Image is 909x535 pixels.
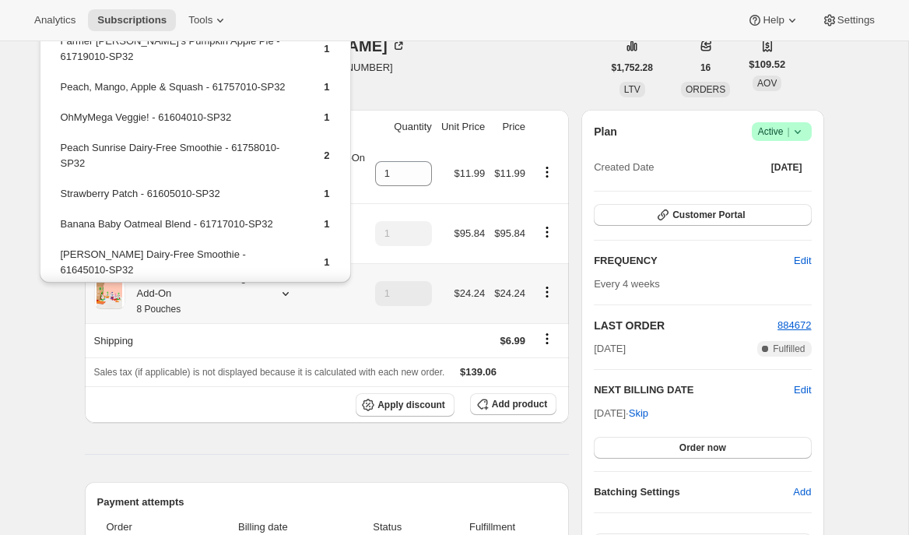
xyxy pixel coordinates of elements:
span: 2 [324,150,329,161]
th: Quantity [370,110,437,144]
span: Fulfilled [773,343,805,355]
button: 16 [691,57,720,79]
button: Settings [812,9,884,31]
span: $95.84 [494,227,525,239]
button: [DATE] [762,157,812,178]
span: $24.24 [454,287,485,299]
span: 1 [324,218,329,230]
span: 1 [324,256,329,268]
span: Help [763,14,784,26]
button: Add [784,480,820,505]
span: [DATE] [771,161,802,174]
button: Edit [784,248,820,273]
h2: FREQUENCY [594,253,794,269]
th: Price [490,110,530,144]
span: Analytics [34,14,75,26]
span: Fulfillment [437,519,547,535]
button: Product actions [535,224,560,241]
button: Add product [470,393,556,415]
button: Product actions [535,164,560,181]
td: OhMyMega Veggie! - 61604010-SP32 [60,109,298,138]
h6: Batching Settings [594,484,793,500]
td: Banana Baby Oatmeal Blend - 61717010-SP32 [60,216,298,245]
span: $24.24 [494,287,525,299]
span: 16 [700,62,711,74]
span: Add product [492,398,547,410]
button: Tools [179,9,237,31]
span: 1 [324,81,329,93]
h2: Payment attempts [97,495,557,510]
h2: Plan [594,124,617,139]
a: 884672 [777,319,811,331]
td: Strawberry Patch - 61605010-SP32 [60,185,298,214]
span: Edit [794,253,811,269]
span: $6.99 [500,335,526,347]
button: 884672 [777,318,811,333]
span: LTV [624,84,641,95]
button: Customer Portal [594,204,811,226]
td: Peach, Mango, Apple & Squash - 61757010-SP32 [60,79,298,107]
span: Active [758,124,805,139]
button: Product actions [535,283,560,301]
h2: NEXT BILLING DATE [594,382,794,398]
button: Analytics [25,9,85,31]
button: Shipping actions [535,330,560,347]
span: Every 4 weeks [594,278,660,290]
span: ORDERS [686,84,725,95]
span: Settings [837,14,875,26]
span: Sales tax (if applicable) is not displayed because it is calculated with each new order. [94,367,445,378]
button: Order now [594,437,811,459]
span: $95.84 [454,227,485,239]
span: AOV [757,78,777,89]
span: Apply discount [377,399,445,411]
th: Shipping [85,323,370,357]
span: Skip [629,406,648,421]
span: [DATE] [594,341,626,357]
button: Subscriptions [88,9,176,31]
button: Edit [794,382,811,398]
span: | [787,125,789,138]
span: Billing date [188,519,337,535]
span: Add [793,484,811,500]
span: $109.52 [749,57,785,72]
span: $139.06 [460,366,497,378]
th: Unit Price [437,110,490,144]
span: 1 [324,188,329,199]
span: Tools [188,14,212,26]
span: [DATE] · [594,407,648,419]
h2: LAST ORDER [594,318,777,333]
button: Apply discount [356,393,454,417]
td: Peach Sunrise Dairy-Free Smoothie - 61758010-SP32 [60,139,298,184]
span: Created Date [594,160,654,175]
span: $11.99 [494,167,525,179]
span: Status [346,519,428,535]
span: 1 [324,43,329,55]
button: $1,752.28 [602,57,662,79]
span: 1 [324,111,329,123]
span: $11.99 [454,167,485,179]
span: $1,752.28 [612,62,653,74]
button: Skip [619,401,658,426]
span: Order now [679,442,726,454]
small: 8 Pouches [137,304,181,315]
td: Farmer [PERSON_NAME]'s Pumpkin Apple Pie - 61719010-SP32 [60,33,298,77]
span: Subscriptions [97,14,167,26]
div: 8-Pack Pouch Recurring Add-On [125,270,265,317]
button: Help [738,9,809,31]
td: [PERSON_NAME] Dairy-Free Smoothie - 61645010-SP32 [60,246,298,290]
span: Customer Portal [672,209,745,221]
